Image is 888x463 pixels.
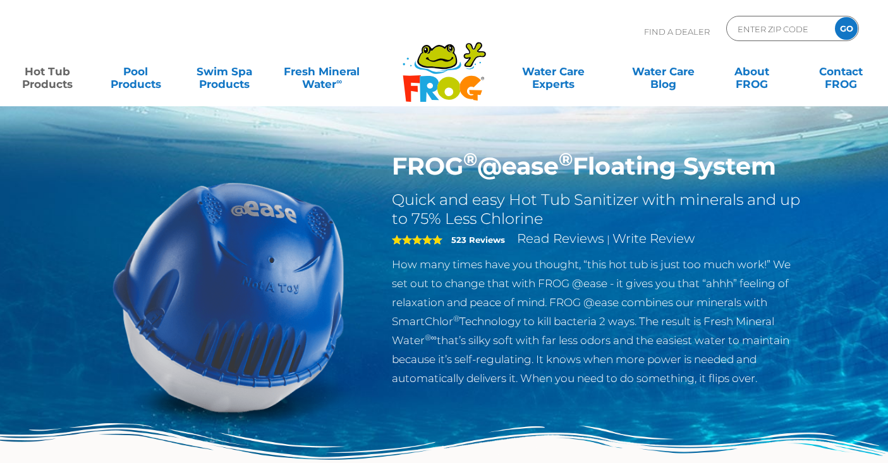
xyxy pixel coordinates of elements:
img: hot-tub-product-atease-system.png [84,152,374,441]
img: Frog Products Logo [396,25,493,102]
a: Write Review [612,231,695,246]
sup: ∞ [336,77,342,86]
a: Water CareExperts [497,59,609,84]
sup: ® [463,148,477,170]
strong: 523 Reviews [451,235,505,245]
h1: FROG @ease Floating System [392,152,805,181]
a: PoolProducts [101,59,170,84]
a: AboutFROG [717,59,786,84]
span: | [607,233,610,245]
a: Water CareBlog [629,59,698,84]
sup: ®∞ [425,333,437,342]
a: Fresh MineralWater∞ [279,59,365,84]
a: Swim SpaProducts [190,59,259,84]
a: Read Reviews [517,231,604,246]
sup: ® [453,314,459,323]
span: 5 [392,235,442,245]
p: How many times have you thought, “this hot tub is just too much work!” We set out to change that ... [392,255,805,388]
sup: ® [559,148,573,170]
a: ContactFROG [806,59,875,84]
input: GO [835,17,858,40]
h2: Quick and easy Hot Tub Sanitizer with minerals and up to 75% Less Chlorine [392,190,805,228]
a: Hot TubProducts [13,59,82,84]
p: Find A Dealer [644,16,710,47]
